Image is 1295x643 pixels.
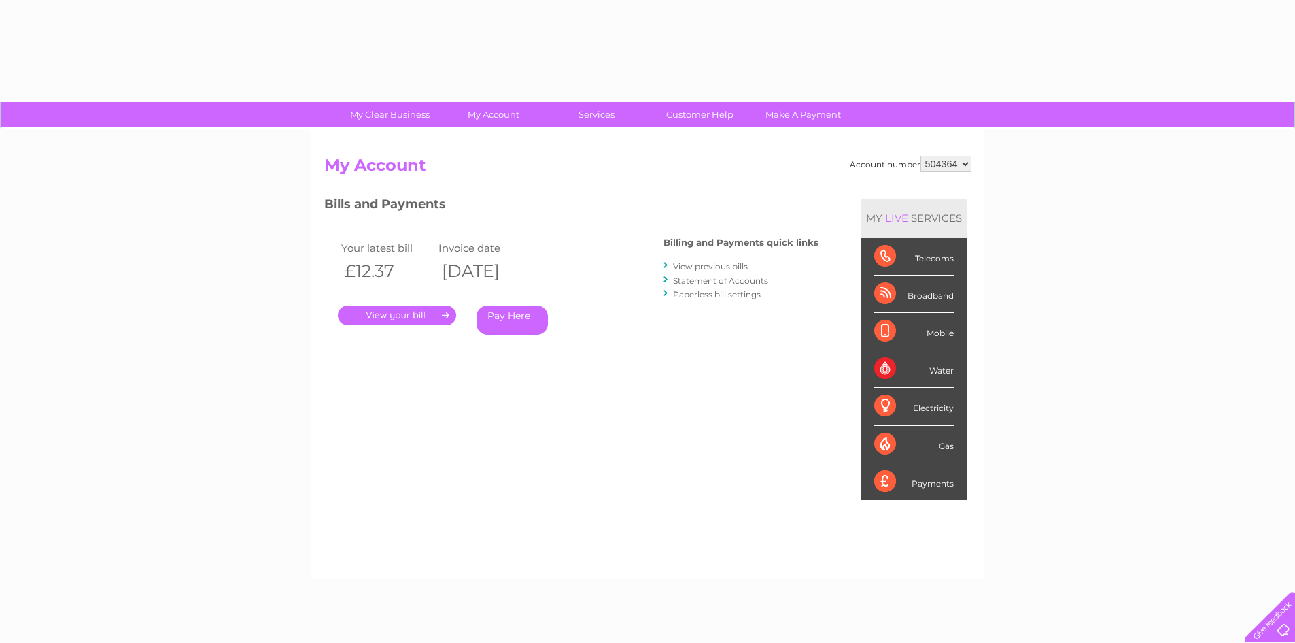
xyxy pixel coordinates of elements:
[435,239,533,257] td: Invoice date
[324,156,971,182] h2: My Account
[874,426,954,463] div: Gas
[338,306,456,325] a: .
[874,313,954,350] div: Mobile
[338,257,436,285] th: £12.37
[663,237,818,248] h4: Billing and Payments quick links
[437,102,549,127] a: My Account
[861,199,967,237] div: MY SERVICES
[540,102,653,127] a: Services
[874,388,954,425] div: Electricity
[644,102,756,127] a: Customer Help
[673,276,768,286] a: Statement of Accounts
[477,306,548,335] a: Pay Here
[673,261,748,271] a: View previous bills
[747,102,859,127] a: Make A Payment
[850,156,971,172] div: Account number
[874,276,954,313] div: Broadband
[874,463,954,500] div: Payments
[673,289,761,299] a: Paperless bill settings
[435,257,533,285] th: [DATE]
[874,238,954,276] div: Telecoms
[324,195,818,218] h3: Bills and Payments
[334,102,446,127] a: My Clear Business
[874,350,954,388] div: Water
[338,239,436,257] td: Your latest bill
[882,212,911,225] div: LIVE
